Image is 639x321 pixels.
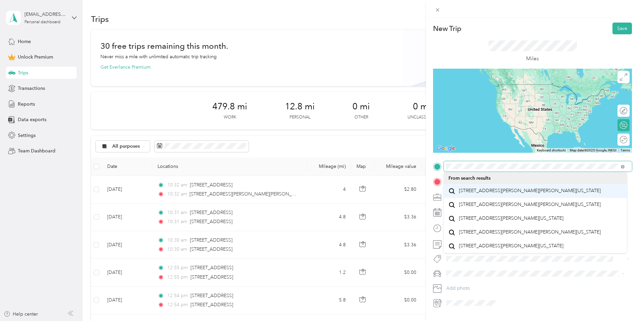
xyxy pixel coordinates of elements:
[459,215,563,221] span: [STREET_ADDRESS][PERSON_NAME][US_STATE]
[570,148,616,152] span: Map data ©2025 Google, INEGI
[537,148,566,153] button: Keyboard shortcuts
[612,23,632,34] button: Save
[459,202,601,208] span: [STREET_ADDRESS][PERSON_NAME][PERSON_NAME][US_STATE]
[449,175,491,181] span: From search results
[601,283,639,321] iframe: Everlance-gr Chat Button Frame
[459,188,601,194] span: [STREET_ADDRESS][PERSON_NAME][PERSON_NAME][US_STATE]
[459,229,601,235] span: [STREET_ADDRESS][PERSON_NAME][PERSON_NAME][US_STATE]
[444,284,632,293] button: Add photo
[435,144,457,153] img: Google
[526,55,539,63] p: Miles
[459,243,563,249] span: [STREET_ADDRESS][PERSON_NAME][US_STATE]
[435,144,457,153] a: Open this area in Google Maps (opens a new window)
[433,24,461,33] p: New Trip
